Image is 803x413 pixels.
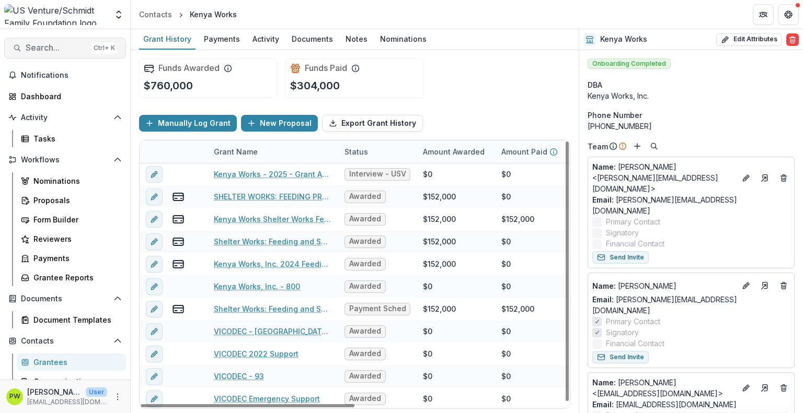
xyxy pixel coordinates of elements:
p: $304,000 [290,78,340,93]
span: Notifications [21,71,122,80]
button: Notifications [4,67,126,84]
span: Awarded [349,327,381,336]
div: $0 [423,371,432,382]
span: Search... [26,43,87,53]
a: VICODEC 2022 Support [214,348,299,359]
div: Payments [200,31,244,46]
div: $152,000 [423,258,456,269]
div: $0 [423,393,432,404]
button: edit [146,346,163,362]
p: Amount Paid [501,146,547,157]
div: Grant Name [208,140,338,163]
button: Partners [753,4,774,25]
span: Payment Schedule [349,304,406,313]
span: Phone Number [588,110,642,121]
p: Team [588,141,608,152]
a: Shelter Works: Feeding and Shelter Admissions 2023 [214,303,332,314]
a: VICODEC Emergency Support [214,393,320,404]
button: Edit [740,382,752,394]
a: Email: [PERSON_NAME][EMAIL_ADDRESS][DOMAIN_NAME] [592,294,790,316]
div: $152,000 [423,214,456,225]
span: Workflows [21,156,109,164]
a: Name: [PERSON_NAME] [592,280,736,291]
button: Search... [4,38,126,58]
span: Signatory [606,327,639,338]
span: Contacts [21,337,109,346]
div: $0 [501,393,511,404]
button: Open Activity [4,109,126,126]
a: Notes [341,29,372,50]
div: Status [338,140,417,163]
button: Send Invite [592,251,649,264]
a: Documents [288,29,337,50]
button: Deletes [777,382,790,394]
a: Reviewers [17,230,126,247]
a: Grant History [139,29,196,50]
span: Awarded [349,215,381,223]
button: Edit Attributes [716,33,782,46]
button: edit [146,188,163,205]
a: Shelter Works: Feeding and Shelter Admissions 2024 [214,236,332,247]
button: edit [146,368,163,385]
a: Name: [PERSON_NAME] <[PERSON_NAME][EMAIL_ADDRESS][DOMAIN_NAME]> [592,161,736,194]
span: Awarded [349,237,381,246]
div: Grantee Reports [33,272,118,283]
div: $0 [501,169,511,180]
a: SHELTER WORKS: FEEDING PROGRAM 2025 [214,191,332,202]
span: Email: [592,400,614,409]
a: Kenya Works Shelter Works Feeding Program [DATE] - 2242 [214,214,332,225]
button: edit [146,256,163,273]
div: Amount Awarded [417,140,495,163]
a: Kenya Works, Inc. - 800 [214,281,300,292]
div: Reviewers [33,233,118,244]
div: Kenya Works, Inc. [588,90,795,101]
button: edit [146,391,163,407]
div: Document Templates [33,314,118,325]
button: More [111,391,124,403]
a: Proposals [17,192,126,209]
div: Ctrl + K [91,42,117,54]
a: VICODEC - [GEOGRAPHIC_DATA] - 452 [214,326,332,337]
div: Documents [288,31,337,46]
button: Deletes [777,279,790,292]
button: Open Workflows [4,151,126,168]
span: DBA [588,79,602,90]
span: Awarded [349,192,381,201]
a: Payments [200,29,244,50]
a: Form Builder [17,211,126,228]
div: $0 [423,169,432,180]
div: Proposals [33,195,118,206]
a: Contacts [135,7,176,22]
div: $0 [501,326,511,337]
a: Email: [EMAIL_ADDRESS][DOMAIN_NAME] [592,399,737,410]
span: Awarded [349,372,381,381]
span: Financial Contact [606,338,664,349]
div: Parker Wolf [9,393,20,400]
span: Name : [592,378,616,387]
div: $152,000 [423,236,456,247]
p: [PERSON_NAME] [27,386,82,397]
div: $0 [501,281,511,292]
p: [PERSON_NAME] [592,280,736,291]
button: view-payments [172,191,185,203]
div: $152,000 [423,191,456,202]
button: Edit [740,279,752,292]
div: $152,000 [423,303,456,314]
span: Awarded [349,282,381,291]
div: Status [338,146,374,157]
span: Documents [21,294,109,303]
a: Go to contact [756,277,773,294]
div: Amount Paid [495,140,573,163]
span: Email: [592,295,614,304]
a: Name: [PERSON_NAME] <[EMAIL_ADDRESS][DOMAIN_NAME]> [592,377,736,399]
div: $0 [501,191,511,202]
div: Kenya Works [190,9,237,20]
button: Search [648,140,660,152]
button: Delete [786,33,799,46]
div: Form Builder [33,214,118,225]
a: Communications [17,373,126,390]
div: $0 [423,281,432,292]
div: Grant History [139,31,196,46]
